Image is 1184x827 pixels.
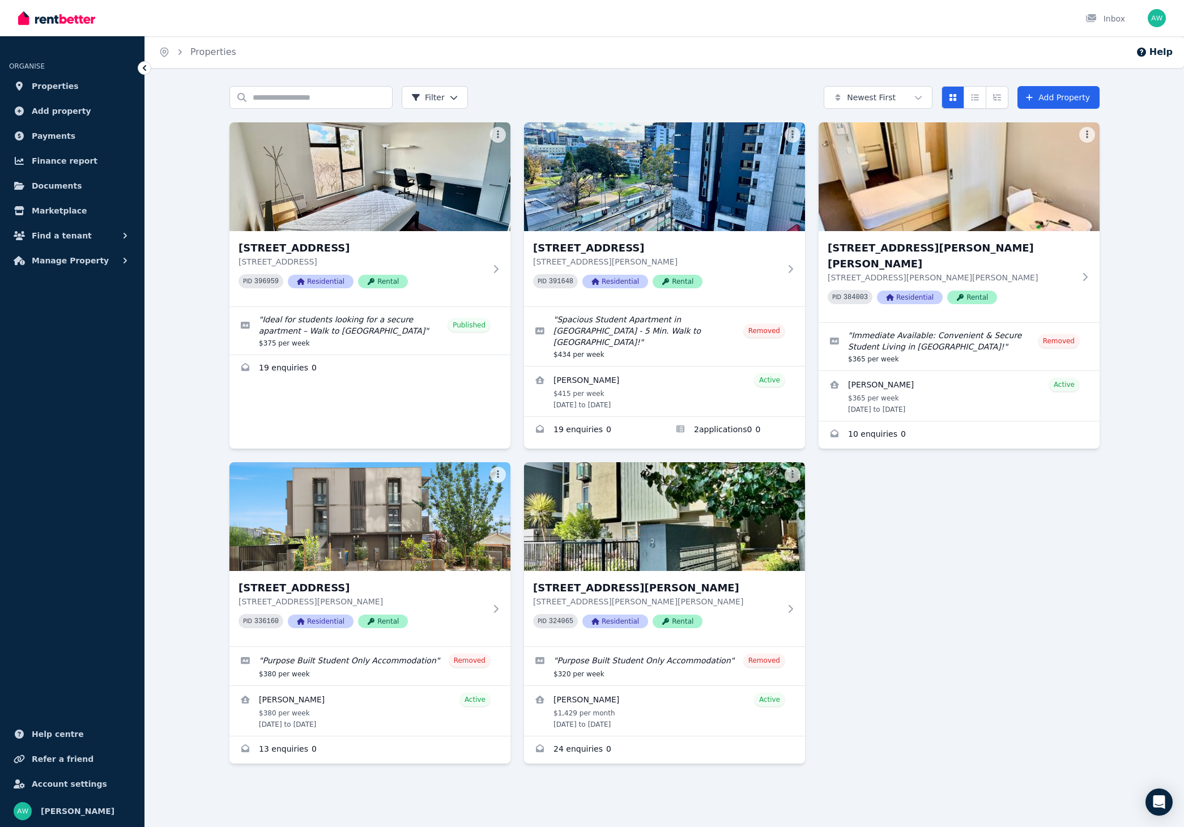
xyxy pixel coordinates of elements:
[9,723,135,745] a: Help centre
[582,275,648,288] span: Residential
[32,727,84,741] span: Help centre
[9,748,135,770] a: Refer a friend
[229,647,510,685] a: Edit listing: Purpose Built Student Only Accommodation
[41,804,114,818] span: [PERSON_NAME]
[288,275,354,288] span: Residential
[986,86,1008,109] button: Expanded list view
[14,802,32,820] img: Andrew Wong
[243,278,252,284] small: PID
[942,86,964,109] button: Card view
[9,62,45,70] span: ORGANISE
[32,229,92,242] span: Find a tenant
[653,615,702,628] span: Rental
[9,199,135,222] a: Marketplace
[964,86,986,109] button: Compact list view
[32,104,91,118] span: Add property
[824,86,932,109] button: Newest First
[32,254,109,267] span: Manage Property
[411,92,445,103] span: Filter
[1017,86,1100,109] a: Add Property
[538,618,547,624] small: PID
[238,580,485,596] h3: [STREET_ADDRESS]
[490,467,506,483] button: More options
[1079,127,1095,143] button: More options
[1148,9,1166,27] img: Andrew Wong
[32,752,93,766] span: Refer a friend
[533,596,780,607] p: [STREET_ADDRESS][PERSON_NAME][PERSON_NAME]
[524,417,665,444] a: Enquiries for 602/131 Pelham St, Carlton
[358,275,408,288] span: Rental
[9,773,135,795] a: Account settings
[819,122,1100,231] img: 113/6 John St, Box Hill
[229,355,510,382] a: Enquiries for 203/60 Waverley Rd, Malvern East
[1145,788,1173,816] div: Open Intercom Messenger
[32,777,107,791] span: Account settings
[549,278,573,285] code: 391648
[9,224,135,247] button: Find a tenant
[533,240,780,256] h3: [STREET_ADDRESS]
[9,100,135,122] a: Add property
[653,275,702,288] span: Rental
[832,294,841,300] small: PID
[402,86,468,109] button: Filter
[9,125,135,147] a: Payments
[524,462,805,571] img: 306/8 Bruce Street, Box Hill
[238,240,485,256] h3: [STREET_ADDRESS]
[524,647,805,685] a: Edit listing: Purpose Built Student Only Accommodation
[844,293,868,301] code: 384003
[254,278,279,285] code: 396959
[847,92,896,103] span: Newest First
[524,122,805,306] a: 602/131 Pelham St, Carlton[STREET_ADDRESS][STREET_ADDRESS][PERSON_NAME]PID 391648ResidentialRental
[358,615,408,628] span: Rental
[229,686,510,736] a: View details for Bolun Zhang
[32,204,87,218] span: Marketplace
[229,122,510,231] img: 203/60 Waverley Rd, Malvern East
[524,122,805,231] img: 602/131 Pelham St, Carlton
[18,10,95,27] img: RentBetter
[524,686,805,736] a: View details for Sadhwi Gurung
[229,307,510,355] a: Edit listing: Ideal for students looking for a secure apartment – Walk to Monash Uni
[819,323,1100,370] a: Edit listing: Immediate Available: Convenient & Secure Student Living in Box Hill!
[819,421,1100,449] a: Enquiries for 113/6 John St, Box Hill
[549,617,573,625] code: 324065
[229,462,510,571] img: 109/1 Wellington Road, Box Hill
[524,366,805,416] a: View details for Rayan Alamri
[32,79,79,93] span: Properties
[828,240,1075,272] h3: [STREET_ADDRESS][PERSON_NAME][PERSON_NAME]
[32,154,97,168] span: Finance report
[524,736,805,764] a: Enquiries for 306/8 Bruce Street, Box Hill
[9,174,135,197] a: Documents
[288,615,354,628] span: Residential
[243,618,252,624] small: PID
[942,86,1008,109] div: View options
[877,291,943,304] span: Residential
[533,580,780,596] h3: [STREET_ADDRESS][PERSON_NAME]
[1136,45,1173,59] button: Help
[9,75,135,97] a: Properties
[229,462,510,646] a: 109/1 Wellington Road, Box Hill[STREET_ADDRESS][STREET_ADDRESS][PERSON_NAME]PID 336160Residential...
[582,615,648,628] span: Residential
[538,278,547,284] small: PID
[524,307,805,366] a: Edit listing: Spacious Student Apartment in Carlton - 5 Min. Walk to Melbourne Uni!
[238,256,485,267] p: [STREET_ADDRESS]
[145,36,250,68] nav: Breadcrumb
[828,272,1075,283] p: [STREET_ADDRESS][PERSON_NAME][PERSON_NAME]
[533,256,780,267] p: [STREET_ADDRESS][PERSON_NAME]
[32,179,82,193] span: Documents
[238,596,485,607] p: [STREET_ADDRESS][PERSON_NAME]
[1085,13,1125,24] div: Inbox
[524,462,805,646] a: 306/8 Bruce Street, Box Hill[STREET_ADDRESS][PERSON_NAME][STREET_ADDRESS][PERSON_NAME][PERSON_NAM...
[229,122,510,306] a: 203/60 Waverley Rd, Malvern East[STREET_ADDRESS][STREET_ADDRESS]PID 396959ResidentialRental
[785,127,800,143] button: More options
[9,249,135,272] button: Manage Property
[490,127,506,143] button: More options
[9,150,135,172] a: Finance report
[229,736,510,764] a: Enquiries for 109/1 Wellington Road, Box Hill
[947,291,997,304] span: Rental
[665,417,805,444] a: Applications for 602/131 Pelham St, Carlton
[819,371,1100,421] a: View details for Hwangwoon Lee
[254,617,279,625] code: 336160
[819,122,1100,322] a: 113/6 John St, Box Hill[STREET_ADDRESS][PERSON_NAME][PERSON_NAME][STREET_ADDRESS][PERSON_NAME][PE...
[190,46,236,57] a: Properties
[785,467,800,483] button: More options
